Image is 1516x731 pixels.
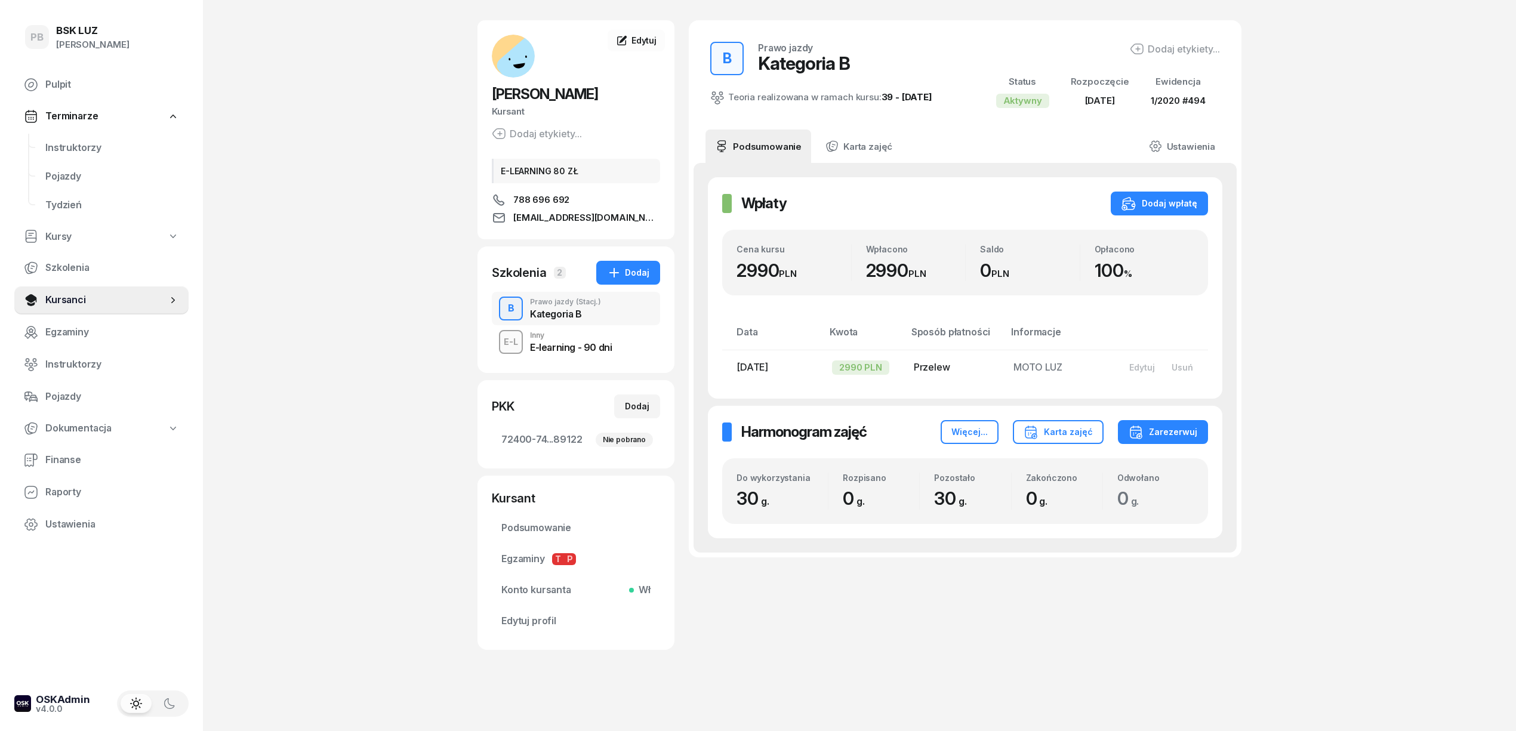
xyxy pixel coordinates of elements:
a: 72400-74...89122Nie pobrano [492,425,660,454]
span: Instruktorzy [45,140,179,156]
div: Inny [530,332,612,339]
button: E-LInnyE-learning - 90 dni [492,325,660,359]
div: Edytuj [1129,362,1155,372]
div: Nie pobrano [596,433,653,447]
div: Dodaj [607,266,649,280]
small: g. [761,495,769,507]
div: BSK LUZ [56,26,130,36]
div: Wpłacono [866,244,966,254]
a: Edytuj [608,30,665,51]
span: 0 [1026,488,1054,509]
a: 39 - [DATE] [882,91,932,103]
span: 0 [843,488,871,509]
span: [DATE] [1085,95,1115,106]
a: Ustawienia [1139,129,1225,163]
a: Kursy [14,223,189,251]
div: Zarezerwuj [1129,425,1197,439]
span: [EMAIL_ADDRESS][DOMAIN_NAME] [513,211,660,225]
div: Dodaj [625,399,649,414]
div: Usuń [1172,362,1193,372]
span: Szkolenia [45,260,179,276]
button: BPrawo jazdy(Stacj.)Kategoria B [492,292,660,325]
div: PKK [492,398,514,415]
span: Kursy [45,229,72,245]
a: 788 696 692 [492,193,660,207]
span: T [552,553,564,565]
a: EgzaminyTP [492,545,660,573]
span: [PERSON_NAME] [492,85,598,103]
a: Szkolenia [14,254,189,282]
a: Edytuj profil [492,607,660,636]
button: Zarezerwuj [1118,420,1208,444]
span: Ustawienia [45,517,179,532]
div: 2990 PLN [832,360,889,375]
h2: Wpłaty [741,194,787,213]
a: Instruktorzy [14,350,189,379]
small: g. [1039,495,1047,507]
div: Kategoria B [530,309,601,319]
div: Opłacono [1095,244,1194,254]
div: Do wykorzystania [737,473,828,483]
a: Ustawienia [14,510,189,539]
button: Więcej... [941,420,999,444]
a: Kursanci [14,286,189,314]
span: Raporty [45,485,179,500]
span: (Stacj.) [576,298,601,306]
div: Teoria realizowana w ramach kursu: [710,90,932,105]
a: Pulpit [14,70,189,99]
div: v4.0.0 [36,704,90,713]
div: 100 [1095,260,1194,282]
div: Szkolenia [492,264,547,281]
span: Egzaminy [45,325,179,340]
span: Edytuj profil [501,613,651,629]
span: Tydzień [45,198,179,213]
span: 30 [737,488,775,509]
th: Kwota [822,324,904,350]
a: Finanse [14,446,189,474]
span: 0 [1117,488,1145,509]
div: 1/2020 #494 [1151,93,1206,109]
small: g. [1131,495,1139,507]
a: Terminarze [14,103,189,130]
span: P [564,553,576,565]
a: Dokumentacja [14,415,189,442]
small: g. [959,495,967,507]
span: Konto kursanta [501,582,651,598]
div: Odwołano [1117,473,1194,483]
div: 0 [980,260,1080,282]
div: E-L [499,334,523,349]
a: Instruktorzy [36,134,189,162]
div: Rozpisano [843,473,919,483]
th: Sposób płatności [904,324,1004,350]
span: Kursanci [45,292,167,308]
div: Więcej... [951,425,988,439]
a: Egzaminy [14,318,189,347]
button: Dodaj etykiety... [492,127,582,141]
div: Ewidencja [1151,74,1206,90]
small: PLN [779,268,797,279]
small: PLN [991,268,1009,279]
button: Dodaj [614,394,660,418]
h2: Harmonogram zajęć [741,422,867,442]
button: E-L [499,330,523,354]
div: Saldo [980,244,1080,254]
div: Kategoria B [758,53,850,74]
a: [EMAIL_ADDRESS][DOMAIN_NAME] [492,211,660,225]
span: 30 [934,488,972,509]
div: Przelew [914,360,995,375]
div: E-learning - 90 dni [530,343,612,352]
div: B [503,298,519,319]
button: Dodaj [596,261,660,285]
div: Status [996,74,1049,90]
button: Dodaj wpłatę [1111,192,1208,215]
div: Cena kursu [737,244,851,254]
div: Rozpoczęcie [1071,74,1129,90]
span: Edytuj [631,35,657,45]
span: Egzaminy [501,551,651,567]
div: Zakończono [1026,473,1102,483]
a: Pojazdy [36,162,189,191]
div: Dodaj wpłatę [1121,196,1197,211]
button: Dodaj etykiety... [1130,42,1220,56]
